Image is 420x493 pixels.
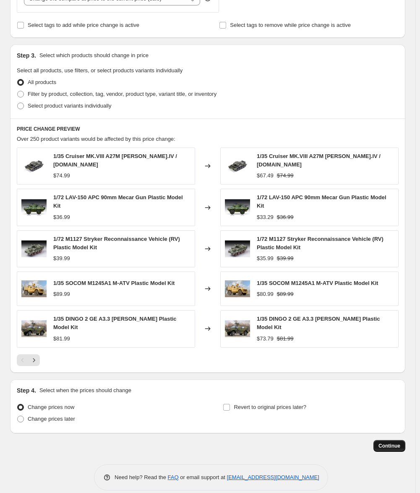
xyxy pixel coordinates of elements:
[21,276,47,301] img: ILK63554_80x.webp
[277,213,294,221] strike: $36.99
[257,290,274,298] div: $80.99
[257,254,274,263] div: $35.99
[53,213,70,221] div: $36.99
[257,213,274,221] div: $33.29
[21,316,47,341] img: ILK63524_80x.webp
[225,276,250,301] img: ILK63554_80x.webp
[39,51,149,60] p: Select which products should change in price
[28,354,40,366] button: Next
[373,440,405,452] button: Continue
[17,126,399,132] h6: PRICE CHANGE PREVIEW
[225,236,250,261] img: TR07422_80x.jpg
[28,79,56,85] span: All products
[257,335,274,343] div: $73.79
[53,316,177,330] span: 1/35 DINGO 2 GE A3.3 [PERSON_NAME] Plastic Model Kit
[257,236,383,250] span: 1/72 M1127 Stryker Reconnaissance Vehicle (RV) Plastic Model Kit
[28,91,217,97] span: Filter by product, collection, tag, vendor, product type, variant title, or inventory
[17,136,175,142] span: Over 250 product variants would be affected by this price change:
[179,474,227,480] span: or email support at
[53,290,70,298] div: $89.99
[53,254,70,263] div: $39.99
[17,386,36,395] h2: Step 4.
[115,474,168,480] span: Need help? Read the
[227,474,319,480] a: [EMAIL_ADDRESS][DOMAIN_NAME]
[21,153,47,179] img: AF1384-1_80x.jpg
[53,194,183,209] span: 1/72 LAV-150 APC 90mm Mecar Gun Plastic Model Kit
[234,404,306,410] span: Revert to original prices later?
[17,67,183,74] span: Select all products, use filters, or select products variants individually
[28,22,139,28] span: Select tags to add while price change is active
[17,51,36,60] h2: Step 3.
[257,171,274,180] div: $67.49
[17,354,40,366] nav: Pagination
[21,236,47,261] img: TR07422_80x.jpg
[225,195,250,220] img: TR07442_80x.webp
[230,22,351,28] span: Select tags to remove while price change is active
[257,194,386,209] span: 1/72 LAV-150 APC 90mm Mecar Gun Plastic Model Kit
[277,335,294,343] strike: $81.99
[257,280,378,286] span: 1/35 SOCOM M1245A1 M-ATV Plastic Model Kit
[28,103,111,109] span: Select product variants individually
[225,316,250,341] img: ILK63524_80x.webp
[225,153,250,179] img: AF1384-1_80x.jpg
[257,153,381,168] span: 1/35 Cruiser MK.VIII A27M [PERSON_NAME].IV / [DOMAIN_NAME]
[53,335,70,343] div: $81.99
[277,254,294,263] strike: $39.99
[53,236,180,250] span: 1/72 M1127 Stryker Reconnaissance Vehicle (RV) Plastic Model Kit
[39,386,131,395] p: Select when the prices should change
[53,280,175,286] span: 1/35 SOCOM M1245A1 M-ATV Plastic Model Kit
[257,316,380,330] span: 1/35 DINGO 2 GE A3.3 [PERSON_NAME] Plastic Model Kit
[28,404,74,410] span: Change prices now
[378,443,400,449] span: Continue
[21,195,47,220] img: TR07442_80x.webp
[53,153,177,168] span: 1/35 Cruiser MK.VIII A27M [PERSON_NAME].IV / [DOMAIN_NAME]
[168,474,179,480] a: FAQ
[28,416,75,422] span: Change prices later
[53,171,70,180] div: $74.99
[277,290,294,298] strike: $89.99
[277,171,294,180] strike: $74.99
